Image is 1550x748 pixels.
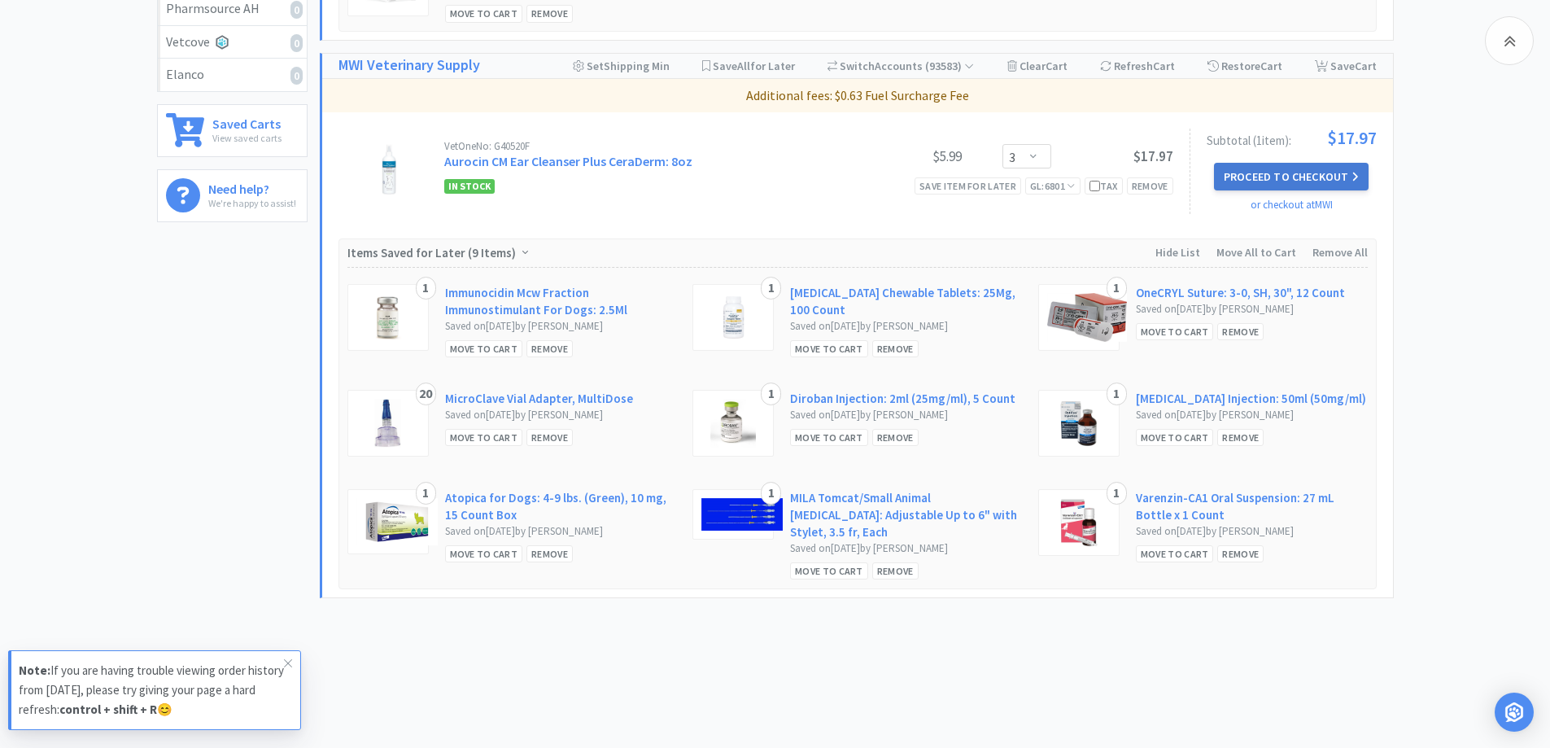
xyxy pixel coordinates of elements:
[212,130,282,146] p: View saved carts
[526,5,573,22] div: Remove
[166,64,299,85] div: Elanco
[445,318,677,335] div: Saved on [DATE] by [PERSON_NAME]
[790,562,868,580] div: Move to Cart
[416,383,436,405] div: 20
[1136,489,1368,523] a: Varenzin-CA1 Oral Suspension: 27 mL Bottle x 1 Count
[1355,59,1377,73] span: Cart
[445,523,677,540] div: Saved on [DATE] by [PERSON_NAME]
[790,318,1022,335] div: Saved on [DATE] by [PERSON_NAME]
[290,34,303,52] i: 0
[1047,293,1127,342] img: 203b4f190c8e43b189b683506eac0810_6908.png
[208,178,296,195] h6: Need help?
[1217,429,1264,446] div: Remove
[790,340,868,357] div: Move to Cart
[872,562,919,580] div: Remove
[827,54,975,78] div: Accounts
[526,545,573,562] div: Remove
[840,59,875,73] span: Switch
[445,429,523,446] div: Move to Cart
[158,26,307,59] a: Vetcove0
[1217,545,1264,562] div: Remove
[840,147,962,166] div: $5.99
[445,284,677,318] a: Immunocidin Mcw Fraction Immunostimulant For Dogs: 2.5Ml
[157,104,308,157] a: Saved CartsView saved carts
[790,284,1022,318] a: [MEDICAL_DATA] Chewable Tablets: 25Mg, 100 Count
[1315,54,1377,78] div: Save
[719,293,748,342] img: 46c7adf86125413ea94bcf3ac1dda1ca_538690.png
[1216,245,1296,260] span: Move All to Cart
[1136,523,1368,540] div: Saved on [DATE] by [PERSON_NAME]
[1155,245,1200,260] span: Hide List
[737,59,750,73] span: All
[790,540,1022,558] div: Saved on [DATE] by [PERSON_NAME]
[1007,54,1068,78] div: Clear
[713,59,795,73] span: Save for Later
[444,153,692,169] a: Aurocin CM Ear Cleanser Plus CeraDerm: 8oz
[1054,498,1103,547] img: 20b0a996b71544ceae4cfad3bb4e364f_586010.png
[1136,429,1214,446] div: Move to Cart
[701,498,783,530] img: 3e5f23ef45564bb898f2644aef8663c2_12773.png
[338,54,480,77] a: MWI Veterinary Supply
[445,5,523,22] div: Move to Cart
[1136,390,1366,407] a: [MEDICAL_DATA] Injection: 50ml (50mg/ml)
[329,85,1386,107] p: Additional fees: $0.63 Fuel Surcharge Fee
[761,482,781,505] div: 1
[790,407,1022,424] div: Saved on [DATE] by [PERSON_NAME]
[59,702,157,717] strong: control + shift + R
[373,293,402,342] img: 9ddb80fea1134d5ea9dd709a7804c855_6244.png
[19,663,50,678] strong: Note:
[19,661,284,720] p: If you are having trouble viewing order history from [DATE], please try giving your page a hard r...
[1207,54,1282,78] div: Restore
[445,407,677,424] div: Saved on [DATE] by [PERSON_NAME]
[290,67,303,85] i: 0
[790,390,1015,407] a: Diroban Injection: 2ml (25mg/ml), 5 Count
[1127,177,1173,195] div: Remove
[374,399,402,448] img: 077a1c0ae645428e9485c90d8aa872ee_18303.png
[208,195,296,211] p: We're happy to assist!
[1046,59,1068,73] span: Cart
[761,383,781,405] div: 1
[1327,129,1377,147] span: $17.97
[1107,277,1127,300] div: 1
[212,113,282,130] h6: Saved Carts
[915,177,1021,195] div: Save item for later
[444,141,840,151] div: VetOne No: G40520F
[710,399,756,448] img: ed0664083c9f40528aff2eb2f7a0b3ab_221721.png
[1251,198,1333,212] a: or checkout at MWI
[790,489,1022,540] a: MILA Tomcat/Small Animal [MEDICAL_DATA]: Adjustable Up to 6" with Stylet, 3.5 fr, Each
[1260,59,1282,73] span: Cart
[445,489,677,523] a: Atopica for Dogs: 4-9 lbs. (Green), 10 mg, 15 Count Box
[1030,180,1076,192] span: GL: 6801
[378,141,401,198] img: 69f8c41ae072442b91532d97cc2a6780_411344.png
[1495,693,1534,732] div: Open Intercom Messenger
[445,545,523,562] div: Move to Cart
[444,179,495,194] span: In Stock
[1207,129,1377,147] div: Subtotal ( 1 item ):
[1136,323,1214,340] div: Move to Cart
[1107,383,1127,405] div: 1
[1217,323,1264,340] div: Remove
[1058,399,1100,448] img: bca28a9e5f8c483784fa7a5577a2b30b_209217.png
[1100,54,1175,78] div: Refresh
[445,340,523,357] div: Move to Cart
[573,54,670,78] div: Shipping Min
[1089,178,1118,194] div: Tax
[872,340,919,357] div: Remove
[761,277,781,300] div: 1
[472,245,512,260] span: 9 Items
[1136,301,1368,318] div: Saved on [DATE] by [PERSON_NAME]
[416,277,436,300] div: 1
[526,429,573,446] div: Remove
[166,32,299,53] div: Vetcove
[1136,407,1368,424] div: Saved on [DATE] by [PERSON_NAME]
[790,429,868,446] div: Move to Cart
[445,390,633,407] a: MicroClave Vial Adapter, MultiDose
[1214,163,1369,190] button: Proceed to Checkout
[1136,284,1345,301] a: OneCRYL Suture: 3-0, SH, 30", 12 Count
[1107,482,1127,505] div: 1
[1153,59,1175,73] span: Cart
[416,482,436,505] div: 1
[347,245,520,260] span: Items Saved for Later ( )
[587,59,604,73] span: Set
